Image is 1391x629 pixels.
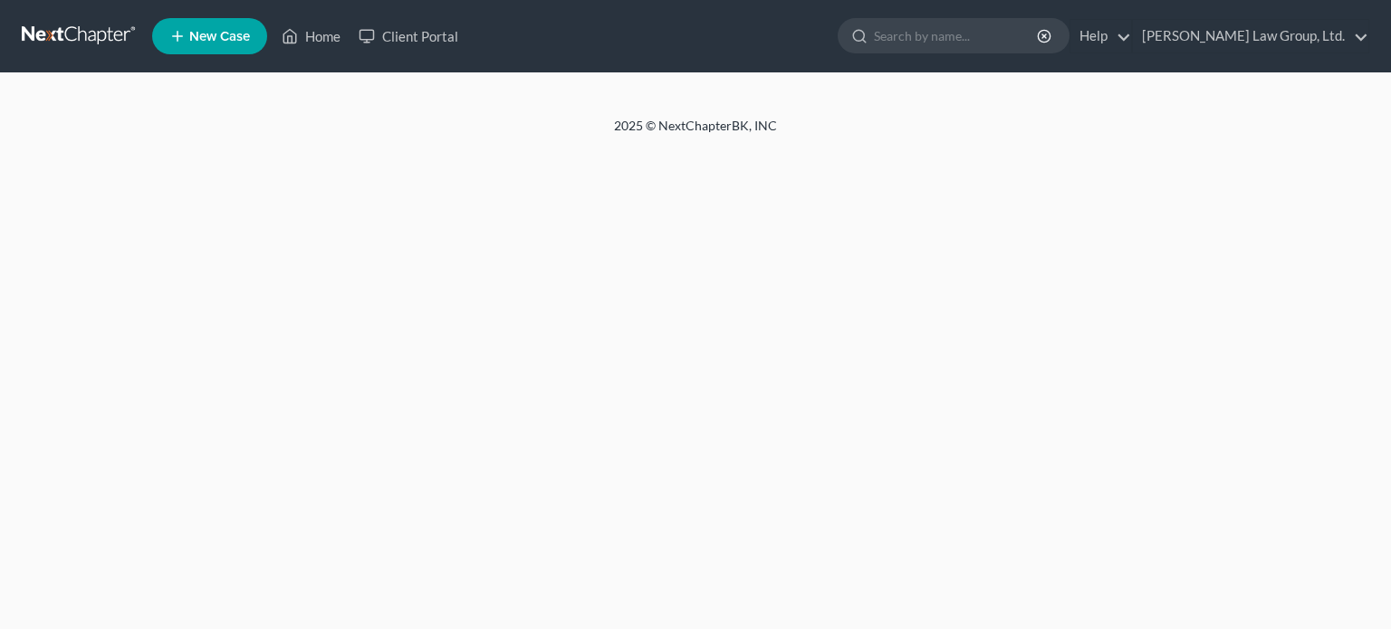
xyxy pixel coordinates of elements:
[273,20,350,52] a: Home
[1133,20,1368,52] a: [PERSON_NAME] Law Group, Ltd.
[1070,20,1131,52] a: Help
[874,19,1040,52] input: Search by name...
[179,117,1212,149] div: 2025 © NextChapterBK, INC
[350,20,467,52] a: Client Portal
[189,30,250,43] span: New Case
